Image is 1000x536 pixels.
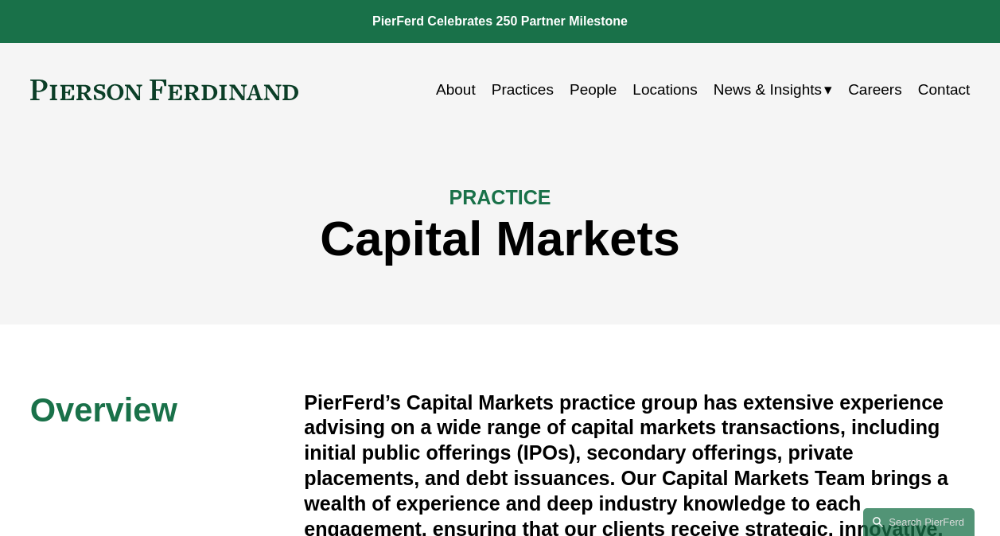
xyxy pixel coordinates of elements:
[918,75,970,105] a: Contact
[714,75,832,105] a: folder dropdown
[570,75,617,105] a: People
[714,76,822,103] span: News & Insights
[848,75,902,105] a: Careers
[30,211,971,266] h1: Capital Markets
[436,75,476,105] a: About
[863,508,975,536] a: Search this site
[449,186,551,208] span: PRACTICE
[632,75,697,105] a: Locations
[492,75,554,105] a: Practices
[30,391,177,429] span: Overview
